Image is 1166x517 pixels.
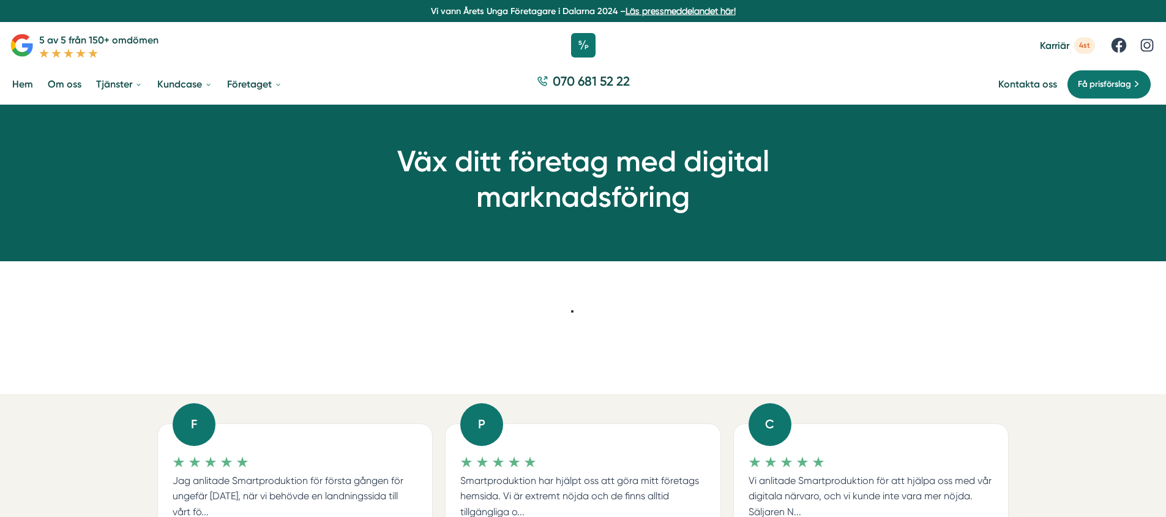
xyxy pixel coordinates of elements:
div: C [749,403,791,446]
a: Läs pressmeddelandet här! [626,6,736,16]
div: P [460,403,503,446]
a: Tjänster [94,69,145,100]
a: Hem [10,69,36,100]
p: 5 av 5 från 150+ omdömen [39,32,159,48]
a: Få prisförslag [1067,70,1151,99]
a: Om oss [45,69,84,100]
span: 070 681 52 22 [553,72,630,90]
a: Karriär 4st [1040,37,1095,54]
a: 070 681 52 22 [532,72,635,96]
a: Kundcase [155,69,215,100]
a: Företaget [225,69,285,100]
span: Karriär [1040,40,1069,51]
h1: Väx ditt företag med digital marknadsföring [302,144,865,214]
span: Få prisförslag [1078,78,1131,91]
p: Vi vann Årets Unga Företagare i Dalarna 2024 – [5,5,1161,17]
div: F [173,403,215,446]
a: Kontakta oss [998,78,1057,90]
span: 4st [1074,37,1095,54]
